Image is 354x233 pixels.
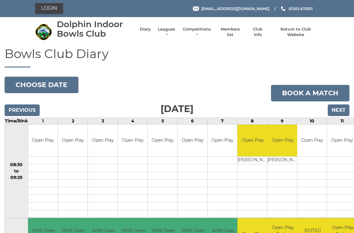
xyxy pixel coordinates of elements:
[193,6,269,12] a: Email [EMAIL_ADDRESS][DOMAIN_NAME]
[273,27,319,38] a: Return to Club Website
[208,118,237,124] td: 7
[88,118,118,124] td: 3
[281,6,285,11] img: Phone us
[201,6,269,11] span: [EMAIL_ADDRESS][DOMAIN_NAME]
[5,77,78,93] button: Choose date
[28,125,58,157] td: Open Play
[140,27,151,32] a: Diary
[58,125,88,157] td: Open Play
[182,27,211,38] a: Competitions
[5,104,40,116] input: Previous
[35,3,63,14] a: Login
[249,27,267,38] a: Club Info
[157,27,176,38] a: Leagues
[58,118,88,124] td: 2
[5,47,349,67] h1: Bowls Club Diary
[28,118,58,124] td: 1
[280,6,313,12] a: Phone us 01202 675551
[148,125,177,157] td: Open Play
[237,157,268,164] td: [PERSON_NAME]
[237,125,268,157] td: Open Play
[297,125,327,157] td: Open Play
[328,104,349,116] input: Next
[267,125,298,157] td: Open Play
[118,125,147,157] td: Open Play
[267,157,298,164] td: [PERSON_NAME]
[88,125,117,157] td: Open Play
[118,118,148,124] td: 4
[208,125,237,157] td: Open Play
[35,24,52,40] img: Dolphin Indoor Bowls Club
[193,6,199,11] img: Email
[57,20,134,38] div: Dolphin Indoor Bowls Club
[148,118,178,124] td: 5
[289,6,313,11] span: 01202 675551
[5,124,28,218] td: 08:30 to 09:25
[267,118,297,124] td: 9
[237,118,267,124] td: 8
[217,27,243,38] a: Members list
[271,85,349,101] a: Book a match
[297,118,327,124] td: 10
[5,118,28,124] td: Time/Rink
[178,118,208,124] td: 6
[178,125,207,157] td: Open Play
